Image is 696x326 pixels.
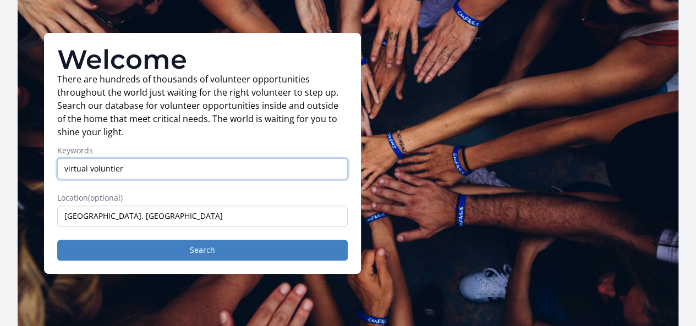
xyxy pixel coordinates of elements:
[57,192,348,203] label: Location
[57,73,348,139] p: There are hundreds of thousands of volunteer opportunities throughout the world just waiting for ...
[57,206,348,226] input: Enter a location
[88,192,123,203] span: (optional)
[57,145,348,156] label: Keywords
[57,240,348,261] button: Search
[57,46,348,73] h1: Welcome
